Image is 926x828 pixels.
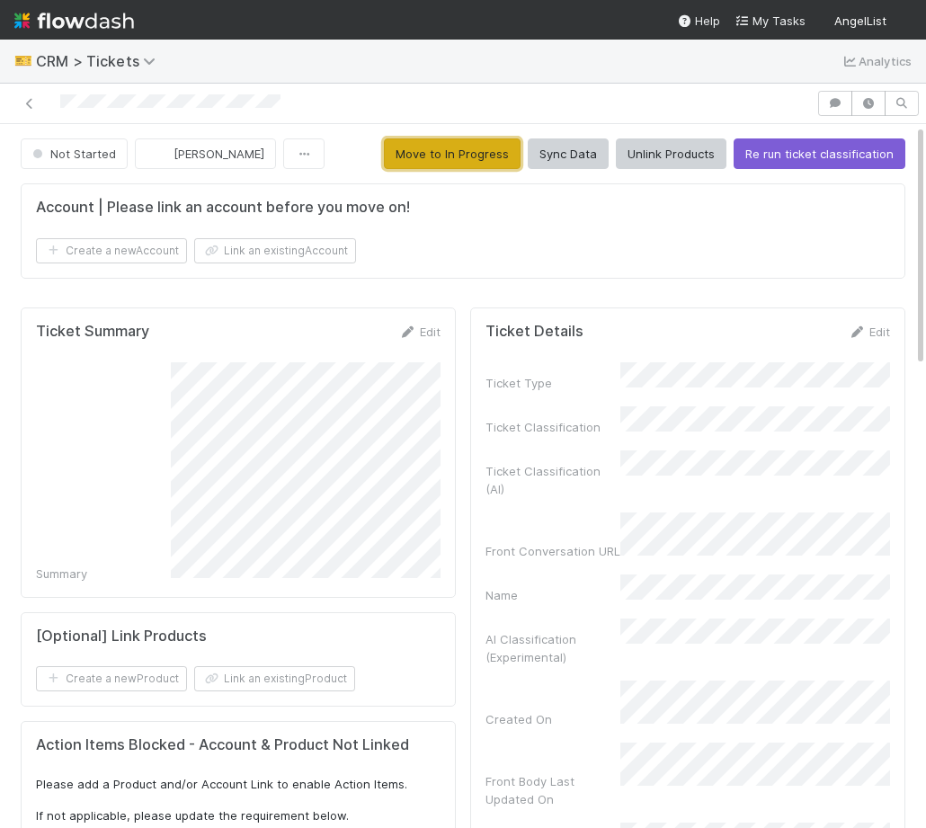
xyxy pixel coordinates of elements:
[841,50,912,72] a: Analytics
[485,710,620,728] div: Created On
[14,5,134,36] img: logo-inverted-e16ddd16eac7371096b0.svg
[384,138,521,169] button: Move to In Progress
[36,628,207,645] h5: [Optional] Link Products
[485,586,620,604] div: Name
[194,666,355,691] button: Link an existingProduct
[174,147,264,161] span: [PERSON_NAME]
[36,736,441,754] h5: Action Items Blocked - Account & Product Not Linked
[735,13,806,28] span: My Tasks
[834,13,886,28] span: AngelList
[848,325,890,339] a: Edit
[36,238,187,263] button: Create a newAccount
[29,147,116,161] span: Not Started
[528,138,609,169] button: Sync Data
[150,145,168,163] img: avatar_18c010e4-930e-4480-823a-7726a265e9dd.png
[36,565,171,583] div: Summary
[36,776,441,794] p: Please add a Product and/or Account Link to enable Action Items.
[485,374,620,392] div: Ticket Type
[734,138,905,169] button: Re run ticket classification
[36,52,165,70] span: CRM > Tickets
[14,53,32,68] span: 🎫
[194,238,356,263] button: Link an existingAccount
[485,462,620,498] div: Ticket Classification (AI)
[735,12,806,30] a: My Tasks
[135,138,276,169] button: [PERSON_NAME]
[398,325,441,339] a: Edit
[485,418,620,436] div: Ticket Classification
[21,138,128,169] button: Not Started
[485,772,620,808] div: Front Body Last Updated On
[677,12,720,30] div: Help
[485,630,620,666] div: AI Classification (Experimental)
[485,323,583,341] h5: Ticket Details
[616,138,726,169] button: Unlink Products
[485,542,620,560] div: Front Conversation URL
[36,666,187,691] button: Create a newProduct
[36,199,410,217] h5: Account | Please link an account before you move on!
[36,323,149,341] h5: Ticket Summary
[894,13,912,31] img: avatar_18c010e4-930e-4480-823a-7726a265e9dd.png
[36,807,441,825] p: If not applicable, please update the requirement below.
